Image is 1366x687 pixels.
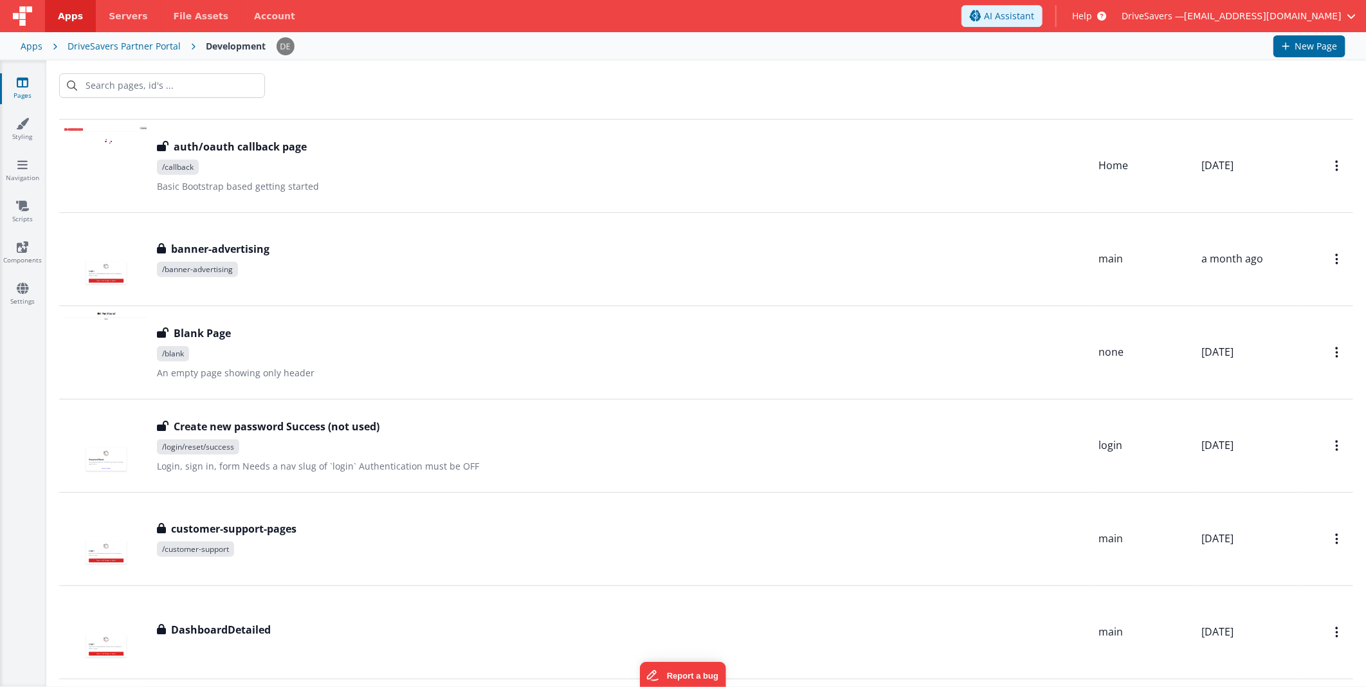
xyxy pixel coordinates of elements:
[1098,531,1191,546] div: main
[157,346,189,362] span: /blank
[157,160,199,175] span: /callback
[1201,345,1234,359] span: [DATE]
[174,325,231,341] h3: Blank Page
[984,10,1034,23] span: AI Assistant
[1327,619,1348,645] button: Options
[1098,345,1191,360] div: none
[1184,10,1342,23] span: [EMAIL_ADDRESS][DOMAIN_NAME]
[21,40,42,53] div: Apps
[1201,158,1234,172] span: [DATE]
[1122,10,1356,23] button: DriveSavers — [EMAIL_ADDRESS][DOMAIN_NAME]
[1201,625,1234,639] span: [DATE]
[157,367,1088,380] p: An empty page showing only header
[157,262,238,277] span: /banner-advertising
[206,40,266,53] div: Development
[961,5,1043,27] button: AI Assistant
[171,521,296,536] h3: customer-support-pages
[1327,246,1348,272] button: Options
[1273,35,1345,57] button: New Page
[109,10,147,23] span: Servers
[59,73,265,98] input: Search pages, id's ...
[171,241,269,257] h3: banner-advertising
[1072,10,1092,23] span: Help
[1098,158,1191,173] div: Home
[174,10,229,23] span: File Assets
[174,139,307,154] h3: auth/oauth callback page
[68,40,181,53] div: DriveSavers Partner Portal
[157,439,239,455] span: /login/reset/success
[1098,625,1191,639] div: main
[157,542,234,557] span: /customer-support
[171,622,271,637] h3: DashboardDetailed
[277,37,295,55] img: c1374c675423fc74691aaade354d0b4b
[1201,531,1234,545] span: [DATE]
[1327,432,1348,459] button: Options
[1098,252,1191,266] div: main
[1122,10,1184,23] span: DriveSavers —
[1327,339,1348,365] button: Options
[1201,252,1263,266] span: a month ago
[157,180,1088,193] p: Basic Bootstrap based getting started
[1327,526,1348,552] button: Options
[1098,438,1191,453] div: login
[157,460,1088,473] p: Login, sign in, form Needs a nav slug of `login` Authentication must be OFF
[174,419,379,434] h3: Create new password Success (not used)
[1327,152,1348,179] button: Options
[1201,438,1234,452] span: [DATE]
[58,10,83,23] span: Apps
